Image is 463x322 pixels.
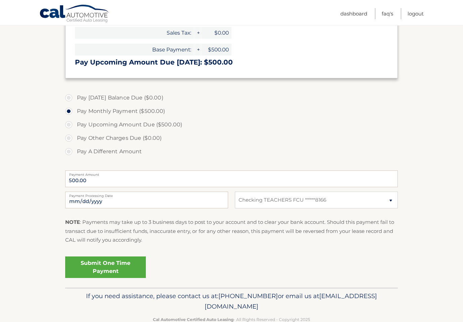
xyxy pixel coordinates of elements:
label: Pay Other Charges Due ($0.00) [65,131,398,145]
p: If you need assistance, please contact us at: or email us at [70,291,393,312]
label: Pay [DATE] Balance Due ($0.00) [65,91,398,105]
span: Base Payment: [75,44,194,55]
label: Pay Monthly Payment ($500.00) [65,105,398,118]
span: + [194,27,201,39]
span: $500.00 [201,44,231,55]
span: [PHONE_NUMBER] [218,292,278,300]
label: Payment Amount [65,170,398,176]
p: : Payments may take up to 3 business days to post to your account and to clear your bank account.... [65,218,398,244]
span: + [194,44,201,55]
input: Payment Date [65,192,228,208]
strong: Cal Automotive Certified Auto Leasing [153,317,234,322]
a: FAQ's [382,8,393,19]
input: Payment Amount [65,170,398,187]
span: Sales Tax: [75,27,194,39]
label: Pay A Different Amount [65,145,398,158]
span: $0.00 [201,27,231,39]
h3: Pay Upcoming Amount Due [DATE]: $500.00 [75,58,388,67]
a: Logout [408,8,424,19]
a: Cal Automotive [39,4,110,24]
a: Dashboard [340,8,367,19]
strong: NOTE [65,219,80,225]
a: Submit One Time Payment [65,256,146,278]
label: Pay Upcoming Amount Due ($500.00) [65,118,398,131]
label: Payment Processing Date [65,192,228,197]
